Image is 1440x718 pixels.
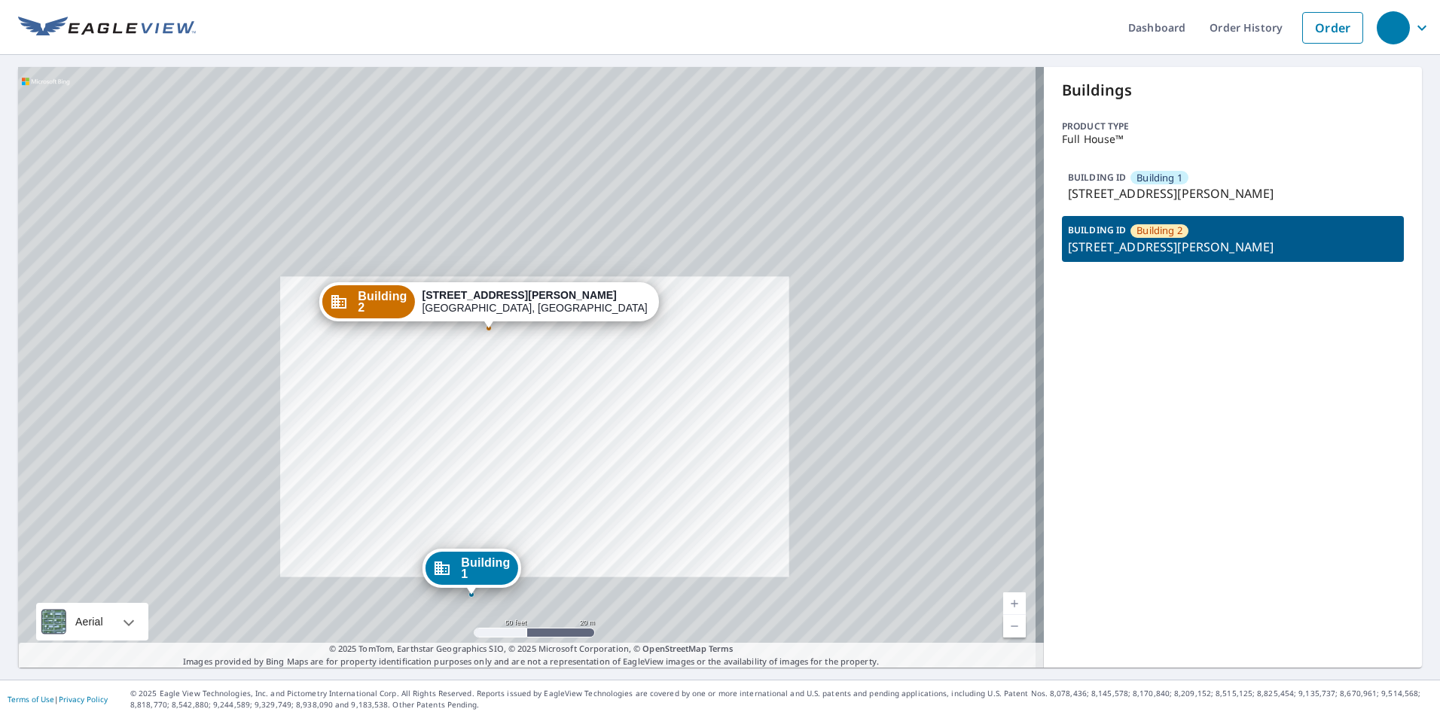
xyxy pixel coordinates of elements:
[1068,238,1398,256] p: [STREET_ADDRESS][PERSON_NAME]
[1302,12,1363,44] a: Order
[1136,171,1182,185] span: Building 1
[71,603,108,640] div: Aerial
[8,694,54,704] a: Terms of Use
[1062,79,1404,102] p: Buildings
[1062,133,1404,145] p: Full House™
[423,549,520,595] div: Dropped pin, building Building 1, Commercial property, 3345 Latcha Road Millbury, OH 43447
[1068,224,1126,236] p: BUILDING ID
[18,17,196,39] img: EV Logo
[422,289,616,301] strong: [STREET_ADDRESS][PERSON_NAME]
[461,557,510,580] span: Building 1
[1068,184,1398,202] p: [STREET_ADDRESS][PERSON_NAME]
[130,688,1432,710] p: © 2025 Eagle View Technologies, Inc. and Pictometry International Corp. All Rights Reserved. Repo...
[1003,615,1026,637] a: Current Level 19, Zoom Out
[1068,171,1126,184] p: BUILDING ID
[329,643,734,656] span: © 2025 TomTom, Earthstar Geographics SIO, © 2025 Microsoft Corporation, ©
[1062,120,1404,133] p: Product type
[709,643,734,654] a: Terms
[1003,592,1026,615] a: Current Level 19, Zoom In
[59,694,108,704] a: Privacy Policy
[422,289,648,315] div: [GEOGRAPHIC_DATA], [GEOGRAPHIC_DATA] 43447
[319,282,658,329] div: Dropped pin, building Building 2, Commercial property, 3345 Latcha Road Millbury, OH 43447
[358,291,407,313] span: Building 2
[8,695,108,704] p: |
[642,643,706,654] a: OpenStreetMap
[18,643,1044,668] p: Images provided by Bing Maps are for property identification purposes only and are not a represen...
[36,603,148,640] div: Aerial
[1136,224,1182,238] span: Building 2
